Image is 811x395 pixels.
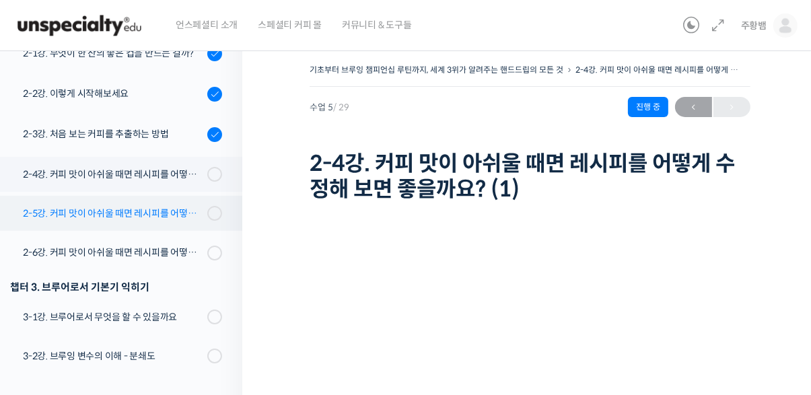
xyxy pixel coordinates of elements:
a: ←이전 [675,97,712,117]
div: 3-2강. 브루잉 변수의 이해 - 분쇄도 [23,349,203,363]
div: 2-3강. 처음 보는 커피를 추출하는 방법 [23,127,203,141]
div: 2-4강. 커피 맛이 아쉬울 때면 레시피를 어떻게 수정해 보면 좋을까요? (1) [23,167,203,182]
span: 주황뱀 [741,20,767,32]
div: 챕터 3. 브루어로서 기본기 익히기 [10,278,222,296]
div: 진행 중 [628,97,668,117]
a: 대화 [89,283,174,317]
a: 기초부터 브루잉 챔피언십 루틴까지, 세계 3위가 알려주는 핸드드립의 모든 것 [310,65,563,75]
div: 3-1강. 브루어로서 무엇을 할 수 있을까요 [23,310,203,324]
a: 홈 [4,283,89,317]
span: 수업 5 [310,103,349,112]
h1: 2-4강. 커피 맛이 아쉬울 때면 레시피를 어떻게 수정해 보면 좋을까요? (1) [310,151,750,203]
a: 설정 [174,283,258,317]
div: 2-5강. 커피 맛이 아쉬울 때면 레시피를 어떻게 수정해 보면 좋을까요? (2) [23,206,203,221]
div: 2-1강. 무엇이 한 잔의 좋은 컵을 만드는 걸까? [23,46,203,61]
div: 2-2강. 이렇게 시작해보세요 [23,86,203,101]
span: / 29 [333,102,349,113]
span: 홈 [42,303,50,314]
div: 2-6강. 커피 맛이 아쉬울 때면 레시피를 어떻게 수정해 보면 좋을까요? (3) [23,245,203,260]
span: 설정 [208,303,224,314]
span: 대화 [123,304,139,315]
span: ← [675,98,712,116]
